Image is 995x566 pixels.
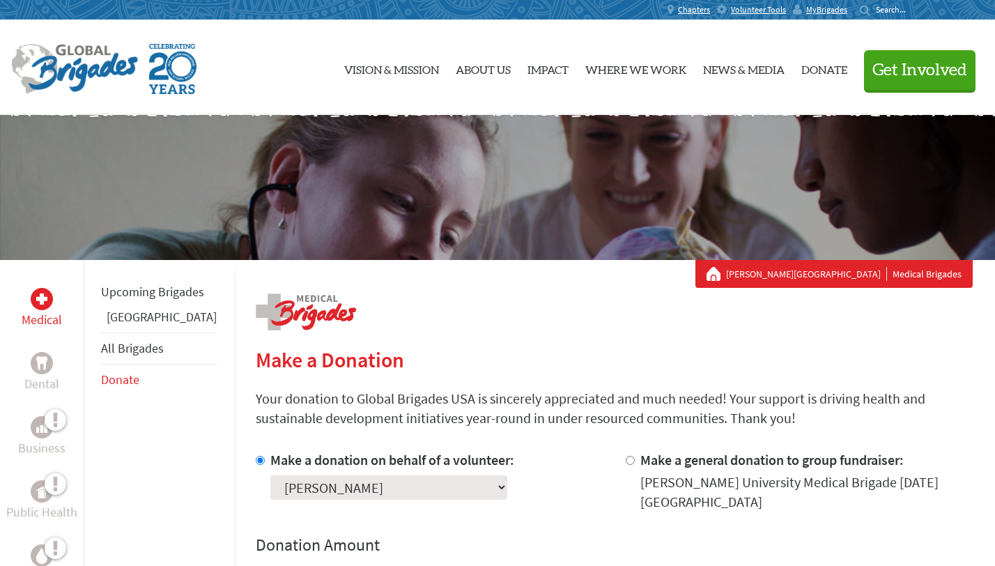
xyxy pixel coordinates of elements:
p: Dental [24,374,59,394]
a: BusinessBusiness [18,416,65,458]
img: Global Brigades Logo [11,44,138,94]
label: Make a donation on behalf of a volunteer: [270,451,514,468]
img: Business [36,422,47,433]
a: Donate [801,31,847,104]
p: Medical [22,310,62,330]
div: Business [31,416,53,438]
a: Vision & Mission [344,31,439,104]
input: Search... [876,4,916,15]
a: DentalDental [24,352,59,394]
p: Business [18,438,65,458]
img: logo-medical.png [256,293,356,330]
img: Public Health [36,484,47,498]
img: Global Brigades Celebrating 20 Years [149,44,196,94]
div: Public Health [31,480,53,503]
span: Volunteer Tools [731,4,786,15]
p: Public Health [6,503,77,522]
a: Impact [527,31,569,104]
h2: Make a Donation [256,347,973,372]
div: Medical Brigades [707,267,962,281]
a: MedicalMedical [22,288,62,330]
p: Your donation to Global Brigades USA is sincerely appreciated and much needed! Your support is dr... [256,389,973,428]
a: Donate [101,372,139,388]
img: Dental [36,356,47,369]
li: Panama [101,307,217,332]
a: [PERSON_NAME][GEOGRAPHIC_DATA] [726,267,887,281]
label: Make a general donation to group fundraiser: [640,451,904,468]
li: All Brigades [101,332,217,365]
span: Chapters [678,4,710,15]
div: [PERSON_NAME] University Medical Brigade [DATE] [GEOGRAPHIC_DATA] [640,473,973,512]
div: Medical [31,288,53,310]
li: Donate [101,365,217,395]
img: Medical [36,293,47,305]
span: MyBrigades [806,4,847,15]
button: Get Involved [864,50,975,90]
a: [GEOGRAPHIC_DATA] [107,309,217,325]
a: About Us [456,31,511,104]
a: Where We Work [585,31,686,104]
span: Get Involved [872,62,967,79]
a: News & Media [703,31,785,104]
a: Public HealthPublic Health [6,480,77,522]
img: Water [36,547,47,563]
h4: Donation Amount [256,534,973,556]
div: Dental [31,352,53,374]
a: All Brigades [101,340,164,356]
a: Upcoming Brigades [101,284,204,300]
li: Upcoming Brigades [101,277,217,307]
